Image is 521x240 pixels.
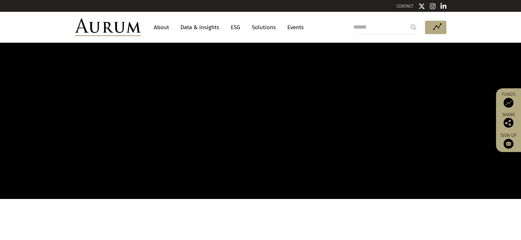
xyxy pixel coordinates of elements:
[227,21,244,33] a: ESG
[430,3,436,10] img: Instagram icon
[504,139,513,149] img: Sign up to our newsletter
[151,21,172,33] a: About
[440,3,446,10] img: Linkedin icon
[284,21,304,33] a: Events
[418,3,425,10] img: Twitter icon
[499,92,518,108] a: Funds
[504,118,513,128] img: Share this post
[504,98,513,108] img: Access Funds
[407,21,420,34] input: Submit
[177,21,223,33] a: Data & Insights
[249,21,279,33] a: Solutions
[499,133,518,149] a: Sign up
[499,113,518,128] div: Share
[396,4,414,9] a: CONTACT
[75,18,141,36] img: Aurum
